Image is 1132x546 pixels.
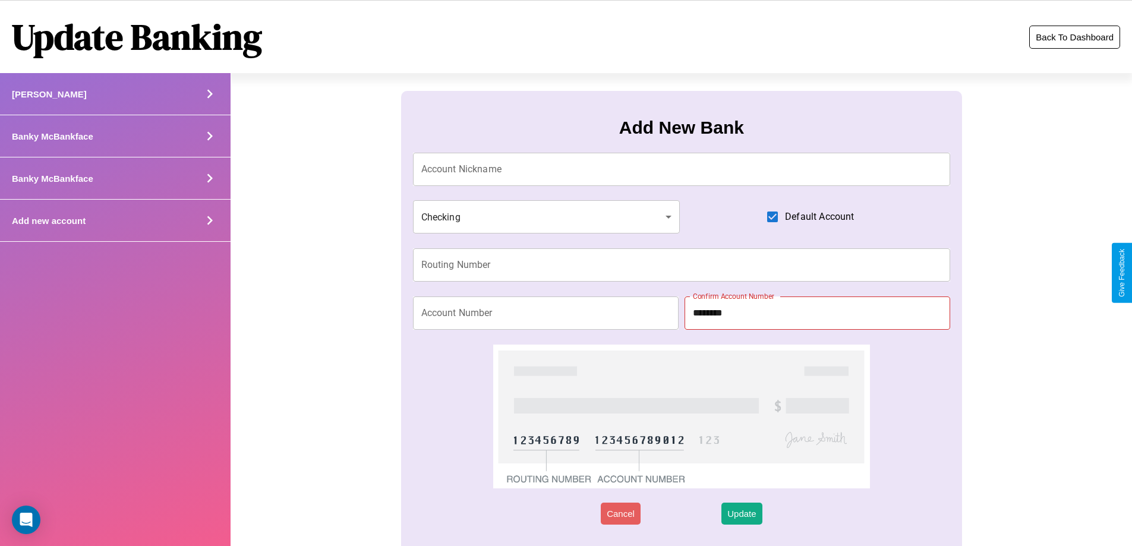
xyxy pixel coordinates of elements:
[1029,26,1120,49] button: Back To Dashboard
[12,131,93,141] h4: Banky McBankface
[413,200,680,233] div: Checking
[721,503,762,525] button: Update
[601,503,641,525] button: Cancel
[693,291,774,301] label: Confirm Account Number
[12,12,262,61] h1: Update Banking
[12,173,93,184] h4: Banky McBankface
[12,506,40,534] div: Open Intercom Messenger
[493,345,869,488] img: check
[12,216,86,226] h4: Add new account
[619,118,744,138] h3: Add New Bank
[12,89,87,99] h4: [PERSON_NAME]
[1118,249,1126,297] div: Give Feedback
[785,210,854,224] span: Default Account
